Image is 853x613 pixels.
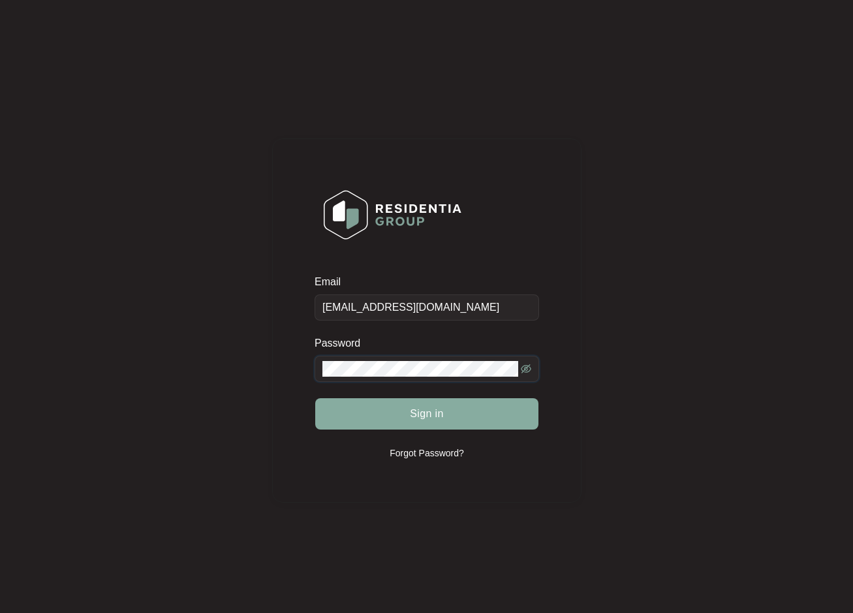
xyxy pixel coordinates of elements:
[410,406,444,422] span: Sign in
[322,361,518,377] input: Password
[315,181,470,248] img: Login Logo
[315,398,538,430] button: Sign in
[315,337,370,350] label: Password
[521,364,531,374] span: eye-invisible
[390,447,464,460] p: Forgot Password?
[315,294,539,321] input: Email
[315,275,350,289] label: Email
